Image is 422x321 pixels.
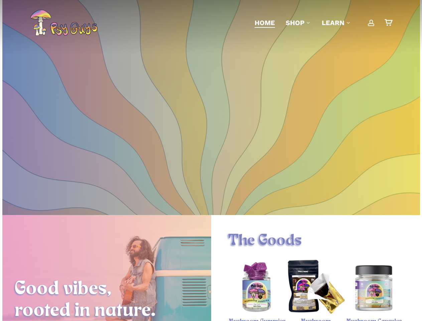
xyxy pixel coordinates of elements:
[344,258,403,317] a: Magic Mushroom Capsules
[286,258,345,317] a: Magic Mushroom Chocolate Bar
[322,19,344,27] span: Learn
[255,18,275,27] a: Home
[255,19,275,27] span: Home
[228,232,403,250] h1: The Goods
[228,258,286,317] img: Blackberry hero dose magic mushroom gummies in a PsyGuys branded jar
[286,258,345,317] img: Psy Guys mushroom chocolate bar packaging and unwrapped bar
[286,19,304,27] span: Shop
[344,258,403,317] img: Psy Guys Mushroom Capsules, Hero Dose bottle
[286,18,311,27] a: Shop
[322,18,351,27] a: Learn
[228,258,286,317] a: Psychedelic Mushroom Gummies
[30,9,98,36] img: PsyGuys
